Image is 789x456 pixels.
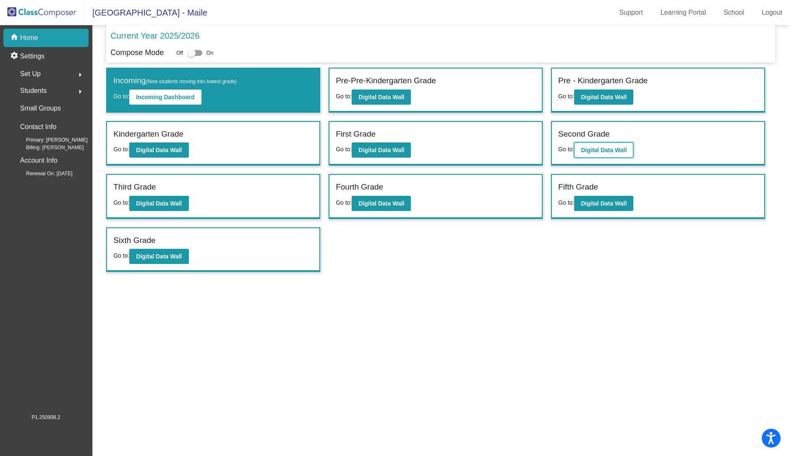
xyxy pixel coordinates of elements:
button: Incoming Dashboard [129,90,201,105]
button: Digital Data Wall [574,196,633,211]
label: Sixth Grade [113,235,155,247]
span: [GEOGRAPHIC_DATA] - Maile [84,6,207,19]
p: Settings [20,51,44,61]
span: Renewal On: [DATE] [13,170,72,177]
span: Go to: [113,93,129,100]
label: Kindergarten Grade [113,128,183,140]
mat-icon: arrow_right [75,87,85,97]
span: Students [20,85,47,97]
mat-icon: arrow_right [75,70,85,80]
label: Second Grade [558,128,610,140]
b: Digital Data Wall [136,147,182,153]
span: Go to: [558,199,574,206]
button: Digital Data Wall [352,142,411,158]
button: Digital Data Wall [574,142,633,158]
span: Off [176,49,183,57]
b: Digital Data Wall [358,147,404,153]
a: Learning Portal [654,6,713,19]
a: Support [613,6,650,19]
b: Digital Data Wall [136,200,182,207]
p: Account Info [20,155,57,166]
label: Incoming [113,75,237,87]
b: Digital Data Wall [358,200,404,207]
span: Go to: [336,146,352,153]
button: Digital Data Wall [574,90,633,105]
span: Go to: [113,146,129,153]
label: Pre - Kindergarten Grade [558,75,648,87]
span: Go to: [113,252,129,259]
p: Home [20,33,38,43]
span: Billing: [PERSON_NAME] [13,144,84,151]
span: Primary: [PERSON_NAME] [13,136,88,144]
span: Go to: [558,146,574,153]
a: School [717,6,751,19]
span: Go to: [113,199,129,206]
span: Go to: [336,199,352,206]
span: Go to: [336,93,352,100]
label: Fifth Grade [558,181,598,193]
mat-icon: home [10,33,20,43]
button: Digital Data Wall [129,249,188,264]
p: Current Year 2025/2026 [110,29,199,42]
span: Set Up [20,68,41,80]
label: Pre-Pre-Kindergarten Grade [336,75,436,87]
b: Digital Data Wall [136,253,182,260]
a: Logout [755,6,789,19]
label: Third Grade [113,181,156,193]
button: Digital Data Wall [352,90,411,105]
label: First Grade [336,128,376,140]
b: Digital Data Wall [358,94,404,100]
p: Compose Mode [110,47,164,58]
b: Digital Data Wall [581,147,627,153]
p: Small Groups [20,103,61,114]
span: On [206,49,213,57]
span: (New students moving into lowest grade) [146,79,237,84]
button: Digital Data Wall [129,196,188,211]
p: Contact Info [20,121,56,133]
b: Incoming Dashboard [136,94,194,100]
b: Digital Data Wall [581,94,627,100]
label: Fourth Grade [336,181,383,193]
button: Digital Data Wall [352,196,411,211]
mat-icon: settings [10,51,20,61]
span: Go to: [558,93,574,100]
button: Digital Data Wall [129,142,188,158]
b: Digital Data Wall [581,200,627,207]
